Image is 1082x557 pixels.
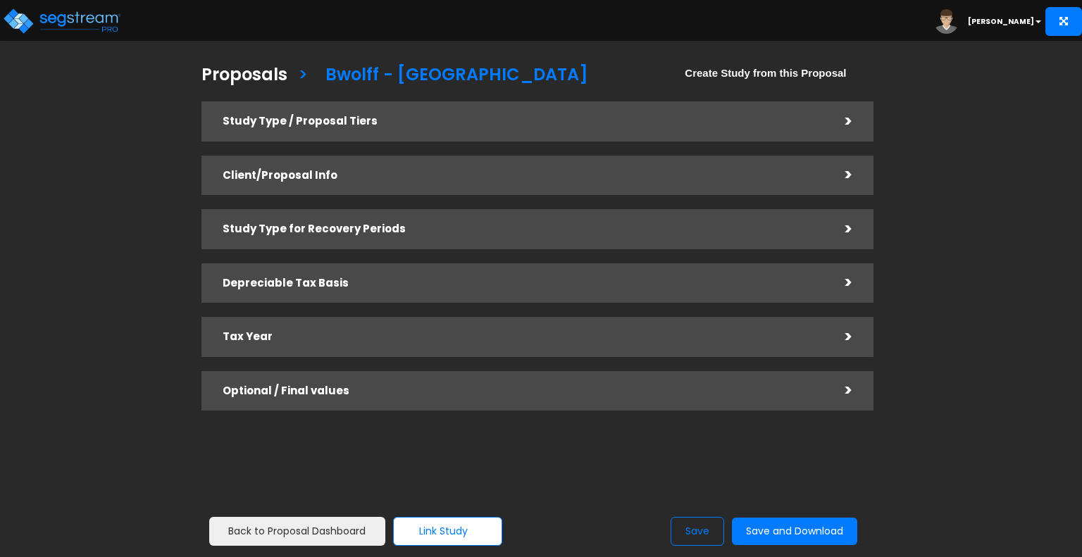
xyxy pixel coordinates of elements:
[658,57,873,89] a: Create Study from this Proposal
[824,380,852,401] div: >
[824,272,852,294] div: >
[223,170,824,182] h5: Client/Proposal Info
[934,9,959,34] img: avatar.png
[315,51,588,94] a: Bwolff - [GEOGRAPHIC_DATA]
[223,331,824,343] h5: Tax Year
[968,16,1034,27] b: [PERSON_NAME]
[298,65,308,87] h3: >
[325,65,588,87] h3: Bwolff - [GEOGRAPHIC_DATA]
[223,277,824,289] h5: Depreciable Tax Basis
[2,7,122,35] img: logo_pro_r.png
[223,115,824,127] h5: Study Type / Proposal Tiers
[824,218,852,240] div: >
[671,517,724,546] button: Save
[824,164,852,186] div: >
[191,51,287,94] a: Proposals
[393,517,502,546] button: Link Study
[223,223,824,235] h5: Study Type for Recovery Periods
[201,65,287,87] h3: Proposals
[209,517,385,546] a: Back to Proposal Dashboard
[732,518,857,545] button: Save and Download
[824,111,852,132] div: >
[223,385,824,397] h5: Optional / Final values
[824,326,852,348] div: >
